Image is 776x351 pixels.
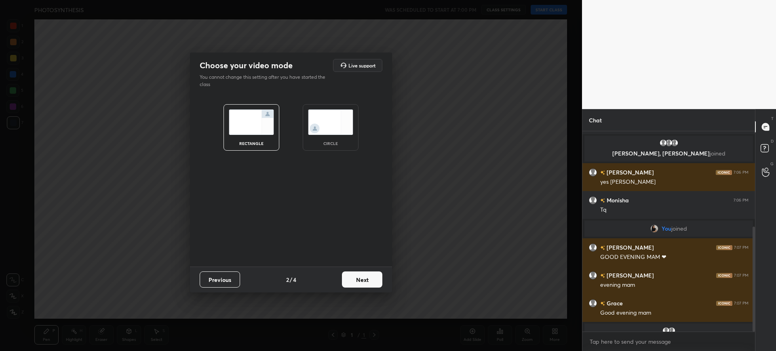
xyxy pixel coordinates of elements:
img: 50702b96c52e459ba5ac12119d36f654.jpg [650,225,658,233]
img: default.png [589,271,597,280]
img: circleScreenIcon.acc0effb.svg [308,109,353,135]
h6: [PERSON_NAME] [605,271,654,280]
div: evening mam [600,281,749,289]
h5: Live support [348,63,375,68]
div: grid [582,131,755,332]
span: joined [671,225,687,232]
img: default.png [668,327,676,335]
div: Good evening mam [600,309,749,317]
p: Chat [582,109,608,131]
div: Tq [600,206,749,214]
span: joined [710,149,725,157]
div: 7:07 PM [734,273,749,278]
img: no-rating-badge.077c3623.svg [600,170,605,175]
h6: Grace [605,299,623,307]
div: 7:07 PM [734,245,749,250]
img: iconic-dark.1390631f.png [716,301,732,306]
img: default.png [589,196,597,204]
img: iconic-dark.1390631f.png [716,170,732,175]
p: T [771,116,774,122]
h6: Monisha [605,196,629,204]
img: no-rating-badge.077c3623.svg [600,198,605,203]
h4: 4 [293,275,296,284]
img: no-rating-badge.077c3623.svg [600,246,605,250]
div: rectangle [235,141,268,145]
img: default.png [671,139,679,147]
div: GOOD EVENING MAM ❤ [600,253,749,261]
div: 7:06 PM [734,170,749,175]
img: default.png [589,168,597,177]
p: You cannot change this setting after you have started the class [200,74,331,88]
img: default.png [589,299,597,307]
img: default.png [589,244,597,252]
h6: [PERSON_NAME] [605,243,654,252]
img: no-rating-badge.077c3623.svg [600,301,605,306]
h4: 2 [286,275,289,284]
img: iconic-dark.1390631f.png [716,273,732,278]
div: 7:06 PM [734,198,749,203]
img: default.png [662,327,670,335]
img: default.png [659,139,667,147]
p: G [770,161,774,167]
h2: Choose your video mode [200,60,293,71]
h4: / [290,275,292,284]
img: no-rating-badge.077c3623.svg [600,273,605,278]
button: Next [342,271,382,288]
div: yes [PERSON_NAME] [600,178,749,186]
div: circle [314,141,347,145]
p: [PERSON_NAME], [PERSON_NAME] [589,150,748,157]
h6: [PERSON_NAME] [605,168,654,177]
img: default.png [665,139,673,147]
img: iconic-dark.1390631f.png [716,245,732,250]
img: normalScreenIcon.ae25ed63.svg [229,109,274,135]
span: You [662,225,671,232]
div: 7:07 PM [734,301,749,306]
p: D [771,138,774,144]
button: Previous [200,271,240,288]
